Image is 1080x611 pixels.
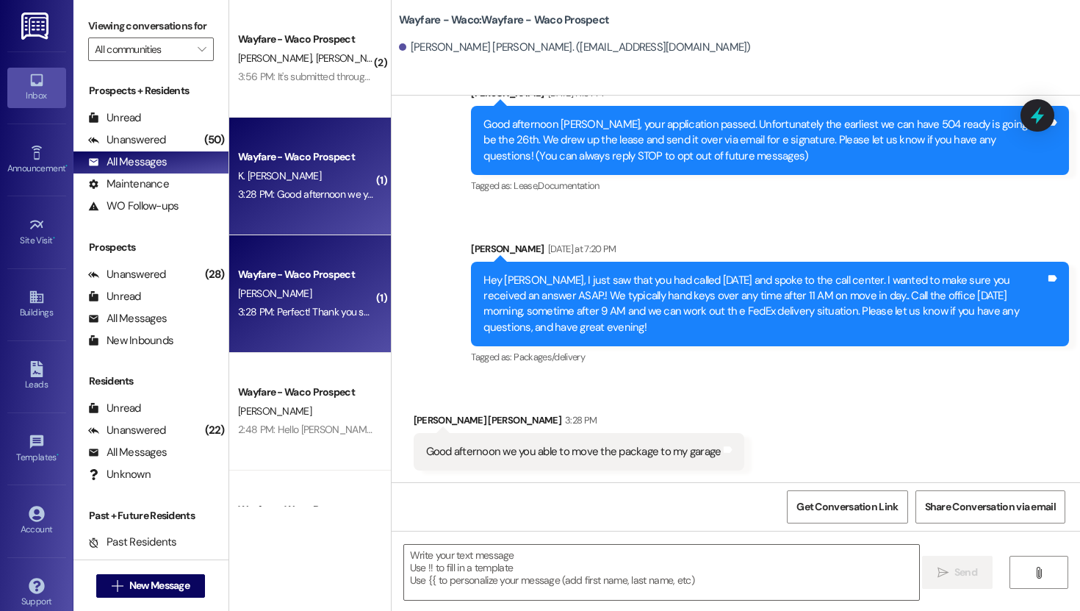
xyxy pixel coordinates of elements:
[88,445,167,460] div: All Messages
[88,311,167,326] div: All Messages
[238,169,321,182] span: K. [PERSON_NAME]
[88,176,169,192] div: Maintenance
[238,502,374,518] div: Wayfare - Waco Prospect
[65,161,68,171] span: •
[796,499,898,515] span: Get Conversation Link
[538,179,600,192] span: Documentation
[112,580,123,592] i: 
[399,12,610,28] b: Wayfare - Waco: Wayfare - Waco Prospect
[238,51,316,65] span: [PERSON_NAME]
[471,85,1069,106] div: [PERSON_NAME]
[88,267,166,282] div: Unanswered
[198,43,206,55] i: 
[561,412,597,428] div: 3:28 PM
[1033,567,1044,579] i: 
[201,263,228,286] div: (28)
[88,15,214,37] label: Viewing conversations for
[73,374,228,389] div: Residents
[954,565,977,580] span: Send
[544,241,616,257] div: [DATE] at 7:20 PM
[95,37,190,61] input: All communities
[73,240,228,255] div: Prospects
[471,175,1069,196] div: Tagged as:
[7,429,66,469] a: Templates •
[426,444,721,460] div: Good afternoon we you able to move the package to my garage
[922,556,993,589] button: Send
[238,267,374,282] div: Wayfare - Waco Prospect
[238,149,374,165] div: Wayfare - Waco Prospect
[238,70,670,83] div: 3:56 PM: It's submitted through my end though and processed she just can't get passed it on her side
[7,285,66,324] a: Buildings
[88,535,177,550] div: Past Residents
[483,273,1045,336] div: Hey [PERSON_NAME], I just saw that you had called [DATE] and spoke to the call center. I wanted t...
[129,578,190,593] span: New Message
[88,199,179,214] div: WO Follow-ups
[315,51,389,65] span: [PERSON_NAME]
[399,40,751,55] div: [PERSON_NAME] [PERSON_NAME]. ([EMAIL_ADDRESS][DOMAIN_NAME])
[88,401,141,416] div: Unread
[915,490,1065,524] button: Share Conversation via email
[7,212,66,252] a: Site Visit •
[73,508,228,524] div: Past + Future Residents
[88,467,151,482] div: Unknown
[471,241,1069,262] div: [PERSON_NAME]
[21,12,51,40] img: ResiDesk Logo
[88,110,141,126] div: Unread
[238,287,312,300] span: [PERSON_NAME]
[483,117,1045,164] div: Good afternoon [PERSON_NAME], your application passed. Unfortunately the earliest we can have 504...
[73,83,228,99] div: Prospects + Residents
[238,385,374,400] div: Wayfare - Waco Prospect
[238,187,552,201] div: 3:28 PM: Good afternoon we you able to move the package to my garage
[88,557,187,572] div: Future Residents
[57,450,59,460] span: •
[514,179,538,192] span: Lease ,
[88,154,167,170] div: All Messages
[88,132,166,148] div: Unanswered
[7,357,66,396] a: Leads
[471,346,1069,368] div: Tagged as:
[937,567,948,579] i: 
[238,404,312,418] span: [PERSON_NAME]
[238,305,398,318] div: 3:28 PM: Perfect! Thank you so much!
[787,490,907,524] button: Get Conversation Link
[96,574,205,598] button: New Message
[414,412,745,433] div: [PERSON_NAME] [PERSON_NAME]
[514,351,585,363] span: Packages/delivery
[201,419,228,442] div: (22)
[7,501,66,541] a: Account
[7,68,66,107] a: Inbox
[53,233,55,243] span: •
[88,423,166,438] div: Unanswered
[88,289,141,304] div: Unread
[201,129,228,151] div: (50)
[88,333,173,349] div: New Inbounds
[238,32,374,47] div: Wayfare - Waco Prospect
[925,499,1056,515] span: Share Conversation via email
